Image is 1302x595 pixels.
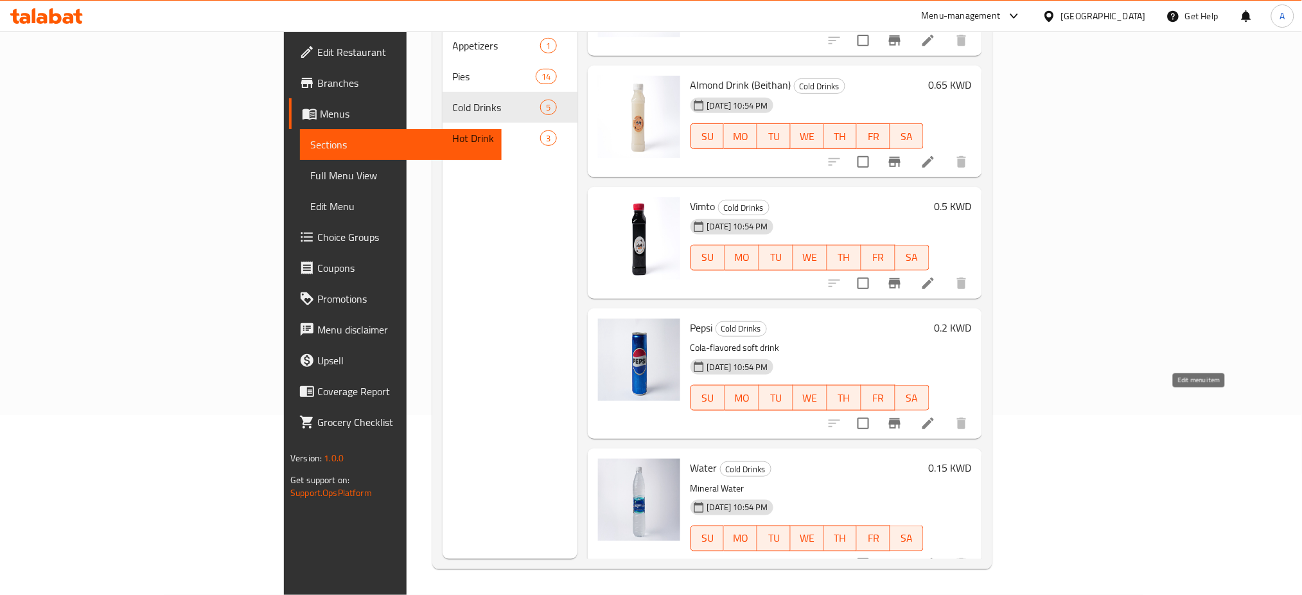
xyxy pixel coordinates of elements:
[691,318,713,337] span: Pepsi
[696,127,719,146] span: SU
[443,25,577,159] nav: Menu sections
[453,69,536,84] span: Pies
[720,461,771,477] div: Cold Drinks
[317,44,491,60] span: Edit Restaurant
[895,385,929,411] button: SA
[857,123,890,149] button: FR
[453,130,541,146] span: Hot Drink
[289,253,502,283] a: Coupons
[540,100,556,115] div: items
[691,197,716,216] span: Vimto
[829,127,852,146] span: TH
[691,340,929,356] p: Cola-flavored soft drink
[829,529,852,547] span: TH
[716,321,767,337] div: Cold Drinks
[759,245,793,271] button: TU
[867,389,890,407] span: FR
[310,199,491,214] span: Edit Menu
[879,25,910,56] button: Branch-specific-item
[1061,9,1146,23] div: [GEOGRAPHIC_DATA]
[300,160,502,191] a: Full Menu View
[702,361,773,373] span: [DATE] 10:54 PM
[850,27,877,54] span: Select to update
[691,526,725,551] button: SU
[832,389,856,407] span: TH
[289,98,502,129] a: Menus
[929,459,972,477] h6: 0.15 KWD
[1280,9,1285,23] span: A
[541,132,556,145] span: 3
[935,197,972,215] h6: 0.5 KWD
[716,321,766,336] span: Cold Drinks
[289,222,502,253] a: Choice Groups
[922,8,1001,24] div: Menu-management
[861,245,895,271] button: FR
[540,130,556,146] div: items
[862,529,885,547] span: FR
[796,127,819,146] span: WE
[730,389,754,407] span: MO
[832,248,856,267] span: TH
[289,314,502,345] a: Menu disclaimer
[696,529,719,547] span: SU
[759,385,793,411] button: TU
[890,123,924,149] button: SA
[827,245,861,271] button: TH
[691,75,791,94] span: Almond Drink (Beithan)
[850,410,877,437] span: Select to update
[598,319,680,401] img: Pepsi
[794,78,845,94] div: Cold Drinks
[862,127,885,146] span: FR
[310,168,491,183] span: Full Menu View
[795,79,845,94] span: Cold Drinks
[289,37,502,67] a: Edit Restaurant
[453,38,541,53] div: Appetizers
[541,40,556,52] span: 1
[890,526,924,551] button: SA
[691,245,725,271] button: SU
[691,481,924,497] p: Mineral Water
[861,385,895,411] button: FR
[796,529,819,547] span: WE
[724,526,757,551] button: MO
[702,220,773,233] span: [DATE] 10:54 PM
[289,407,502,438] a: Grocery Checklist
[920,276,936,291] a: Edit menu item
[317,322,491,337] span: Menu disclaimer
[798,389,822,407] span: WE
[691,458,717,477] span: Water
[725,385,759,411] button: MO
[310,137,491,152] span: Sections
[929,76,972,94] h6: 0.65 KWD
[718,200,770,215] div: Cold Drinks
[920,154,936,170] a: Edit menu item
[317,229,491,245] span: Choice Groups
[762,529,786,547] span: TU
[324,450,344,466] span: 1.0.0
[443,30,577,61] div: Appetizers1
[895,529,919,547] span: SA
[702,501,773,513] span: [DATE] 10:54 PM
[317,75,491,91] span: Branches
[721,462,771,477] span: Cold Drinks
[791,526,824,551] button: WE
[317,353,491,368] span: Upsell
[879,147,910,177] button: Branch-specific-item
[764,248,788,267] span: TU
[317,260,491,276] span: Coupons
[895,127,919,146] span: SA
[300,129,502,160] a: Sections
[946,268,977,299] button: delete
[691,123,725,149] button: SU
[879,408,910,439] button: Branch-specific-item
[850,148,877,175] span: Select to update
[719,200,769,215] span: Cold Drinks
[290,472,349,488] span: Get support on:
[946,408,977,439] button: delete
[879,549,910,580] button: Branch-specific-item
[725,245,759,271] button: MO
[920,556,936,572] a: Edit menu item
[598,197,680,280] img: Vimto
